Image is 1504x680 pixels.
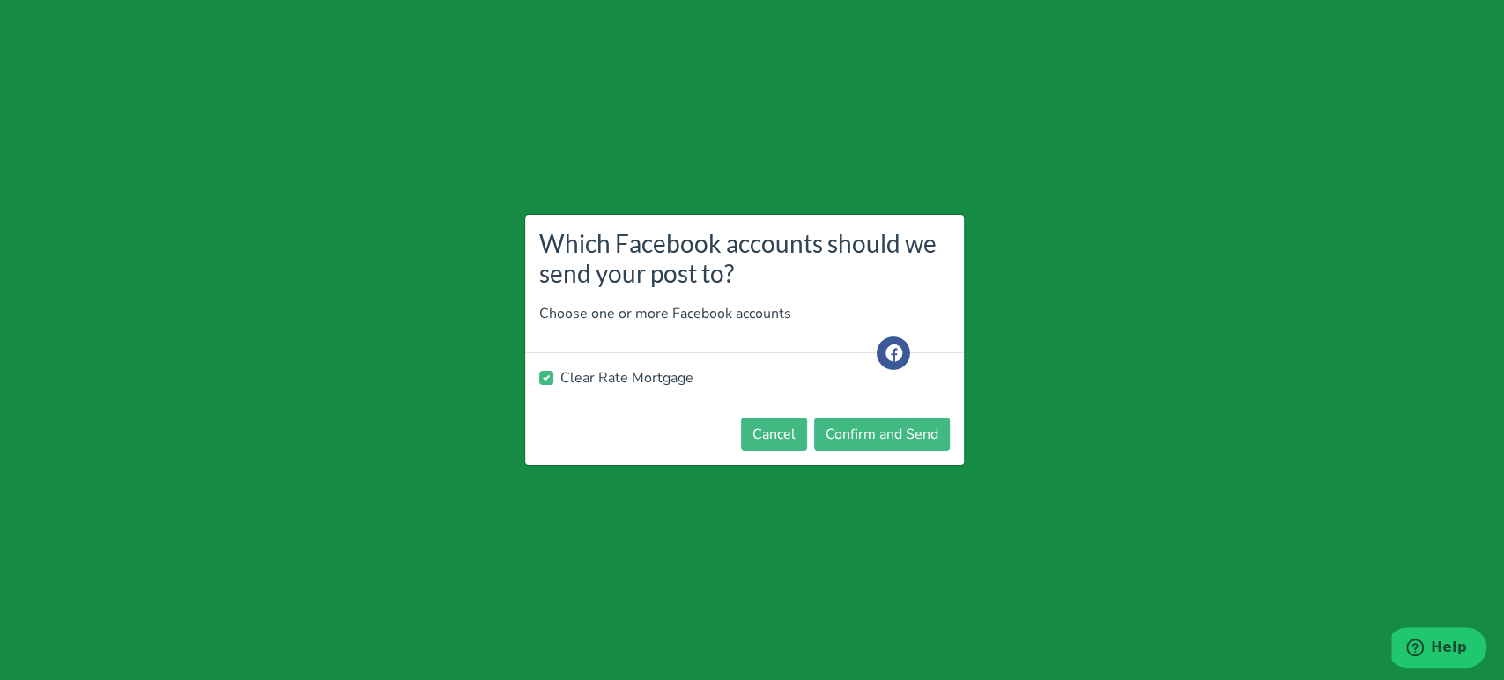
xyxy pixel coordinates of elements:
p: Choose one or more Facebook accounts [539,303,950,324]
label: Clear Rate Mortgage [560,367,693,388]
iframe: Opens a widget where you can find more information [1391,627,1486,671]
h3: Which Facebook accounts should we send your post to? [539,229,950,288]
button: Confirm and Send [814,418,950,451]
button: Cancel [741,418,807,451]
